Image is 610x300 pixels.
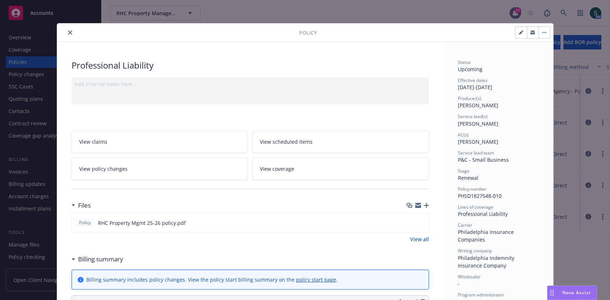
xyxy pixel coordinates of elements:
[72,59,429,71] div: Professional Liability
[72,157,248,180] a: View policy changes
[72,255,123,264] div: Billing summary
[458,120,498,127] span: [PERSON_NAME]
[458,248,492,254] span: Writing company
[419,219,426,227] button: preview file
[458,150,494,156] span: Service lead team
[458,229,515,243] span: Philadelphia Insurance Companies
[79,138,107,145] span: View claims
[547,286,597,300] button: Nova Assist
[260,165,294,173] span: View coverage
[252,157,429,180] a: View coverage
[458,59,471,65] span: Status
[458,222,472,228] span: Carrier
[252,130,429,153] a: View scheduled items
[72,130,248,153] a: View claims
[458,192,502,199] span: PHSD1827548-010
[78,219,92,226] span: Policy
[458,66,482,73] span: Upcoming
[458,113,487,119] span: Service lead(s)
[72,201,91,210] div: Files
[458,280,460,287] span: -
[458,132,469,138] span: AC(s)
[458,77,539,91] div: [DATE] - [DATE]
[79,165,128,173] span: View policy changes
[66,28,74,37] button: close
[78,201,91,210] h3: Files
[458,102,498,109] span: [PERSON_NAME]
[458,156,509,163] span: P&C - Small Business
[458,274,481,280] span: Wholesaler
[299,29,317,36] span: Policy
[547,286,557,300] div: Drag to move
[408,219,413,227] button: download file
[410,235,429,243] a: View all
[260,138,313,145] span: View scheduled items
[98,219,186,227] span: RHC Property Mgmt 25-26 policy.pdf
[458,174,478,181] span: Renewal
[562,290,591,296] span: Nova Assist
[458,95,481,101] span: Producer(s)
[78,255,123,264] h3: Billing summary
[458,77,487,83] span: Effective dates
[296,276,336,283] a: policy start page
[458,186,486,192] span: Policy number
[86,276,338,283] div: Billing summary includes policy changes. View the policy start billing summary on the .
[458,168,469,174] span: Stage
[458,255,516,269] span: Philadelphia Indemnity Insurance Company
[458,210,539,218] div: Professional Liability
[458,204,493,210] span: Lines of coverage
[458,292,504,298] span: Program administrator
[458,138,498,145] span: [PERSON_NAME]
[74,80,426,88] div: Add internal notes here...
